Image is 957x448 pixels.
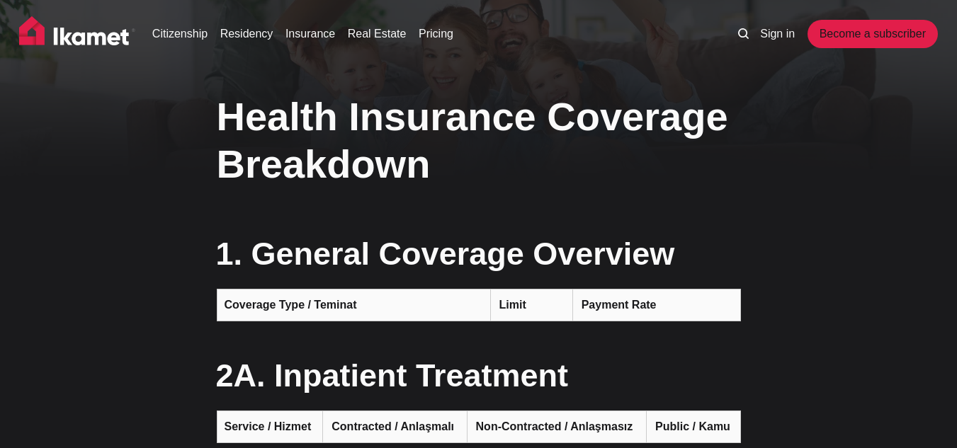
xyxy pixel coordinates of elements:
h2: 1. General Coverage Overview [216,231,740,276]
a: Insurance [285,25,335,42]
th: Payment Rate [572,289,740,321]
th: Non-Contracted / Anlaşmasız [467,410,647,442]
a: Pricing [419,25,453,42]
th: Coverage Type / Teminat [217,289,490,321]
a: Citizenship [152,25,208,42]
th: Service / Hizmet [217,410,323,442]
h2: 2A. Inpatient Treatment [216,353,740,398]
a: Residency [220,25,273,42]
th: Limit [490,289,572,321]
a: Sign in [760,25,795,42]
th: Public / Kamu [647,410,740,442]
img: Ikamet home [19,16,135,52]
a: Real Estate [348,25,407,42]
th: Contracted / Anlaşmalı [323,410,467,442]
a: Become a subscriber [808,20,938,48]
h1: Health Insurance Coverage Breakdown [217,93,741,188]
